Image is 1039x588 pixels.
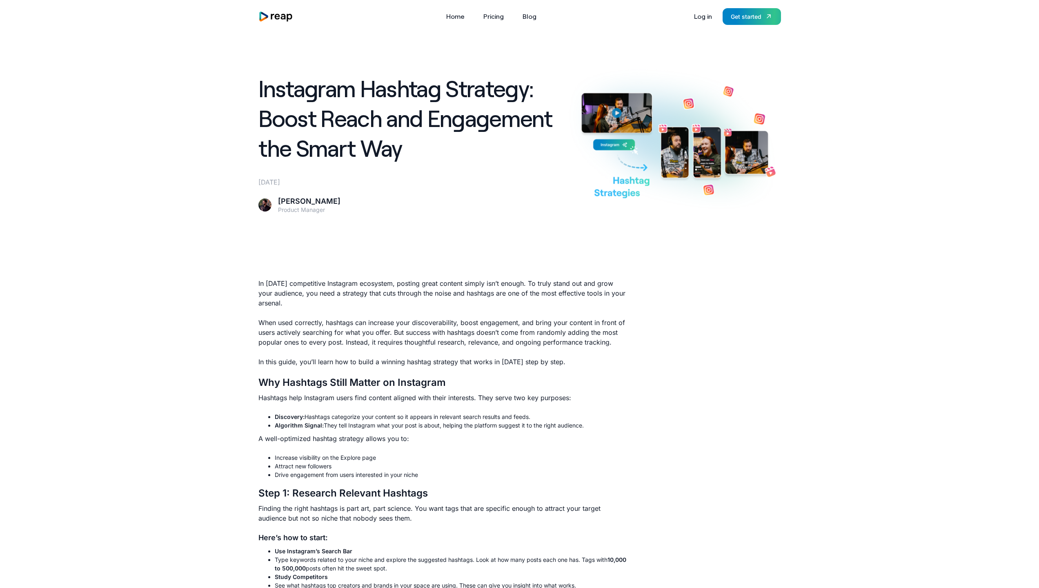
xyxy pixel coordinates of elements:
p: Finding the right hashtags is part art, part science. You want tags that are specific enough to a... [258,503,627,523]
strong: Why Hashtags Still Matter on Instagram [258,376,446,388]
strong: Here’s how to start: [258,533,328,542]
div: [DATE] [258,177,553,187]
strong: Discovery: [275,413,305,420]
li: They tell Instagram what your post is about, helping the platform suggest it to the right audience. [275,421,627,430]
img: reap logo [258,11,294,22]
li: Attract new followers [275,462,627,470]
div: Product Manager [278,206,340,214]
p: In this guide, you’ll learn how to build a winning hashtag strategy that works in [DATE] step by ... [258,357,627,367]
div: Get started [731,12,761,21]
strong: Study Competitors [275,573,328,580]
strong: Algorithm Signal: [275,422,324,429]
a: Log in [690,10,716,23]
li: Type keywords related to your niche and explore the suggested hashtags. Look at how many posts ea... [275,555,627,572]
strong: Use Instagram’s Search Bar [275,548,352,555]
a: Get started [723,8,781,25]
p: Hashtags help Instagram users find content aligned with their interests. They serve two key purpo... [258,393,627,403]
a: Blog [518,10,541,23]
strong: Step 1: Research Relevant Hashtags [258,487,428,499]
li: Increase visibility on the Explore page [275,453,627,462]
a: home [258,11,294,22]
li: Drive engagement from users interested in your niche [275,470,627,479]
p: When used correctly, hashtags can increase your discoverability, boost engagement, and bring your... [258,318,627,347]
a: Home [442,10,469,23]
p: In [DATE] competitive Instagram ecosystem, posting great content simply isn’t enough. To truly st... [258,278,627,308]
div: [PERSON_NAME] [278,197,340,206]
h1: Instagram Hashtag Strategy: Boost Reach and Engagement the Smart Way [258,73,553,163]
li: Hashtags categorize your content so it appears in relevant search results and feeds. [275,412,627,421]
a: Pricing [479,10,508,23]
p: A well-optimized hashtag strategy allows you to: [258,434,627,443]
